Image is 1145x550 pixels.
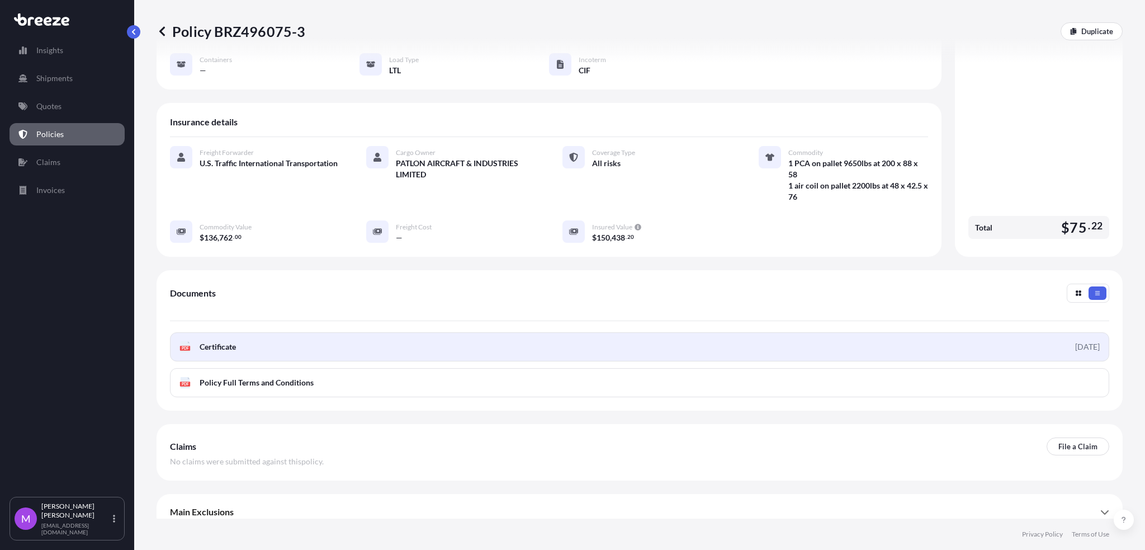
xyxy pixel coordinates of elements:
[170,456,324,467] span: No claims were submitted against this policy .
[1091,223,1103,229] span: 22
[182,382,189,386] text: PDF
[1075,341,1100,352] div: [DATE]
[36,185,65,196] p: Invoices
[1088,223,1090,229] span: .
[200,377,314,388] span: Policy Full Terms and Conditions
[396,158,536,180] span: PATLON AIRCRAFT & INDUSTRIES LIMITED
[1072,530,1109,539] a: Terms of Use
[10,151,125,173] a: Claims
[157,22,306,40] p: Policy BRZ496075-3
[626,235,627,239] span: .
[41,502,111,520] p: [PERSON_NAME] [PERSON_NAME]
[200,65,206,76] span: —
[170,441,196,452] span: Claims
[10,67,125,90] a: Shipments
[592,148,635,157] span: Coverage Type
[200,158,338,169] span: U.S. Traffic International Transportation
[10,123,125,145] a: Policies
[200,223,252,232] span: Commodity Value
[217,234,219,242] span: ,
[170,506,234,518] span: Main Exclusions
[36,101,61,112] p: Quotes
[396,148,436,157] span: Cargo Owner
[170,288,216,299] span: Documents
[36,73,73,84] p: Shipments
[235,235,242,239] span: 00
[10,39,125,62] a: Insights
[592,223,632,232] span: Insured Value
[36,157,60,168] p: Claims
[612,234,625,242] span: 438
[592,158,621,169] span: All risks
[396,223,432,232] span: Freight Cost
[579,65,590,76] span: CIF
[200,341,236,352] span: Certificate
[10,95,125,117] a: Quotes
[788,158,928,203] span: 1 PCA on pallet 9650lbs at 200 x 88 x 58 1 air coil on pallet 2200lbs at 48 x 42.5 x 76
[41,522,111,535] p: [EMAIL_ADDRESS][DOMAIN_NAME]
[200,148,254,157] span: Freight Forwarder
[170,368,1109,397] a: PDFPolicy Full Terms and Conditions
[200,234,204,242] span: $
[396,232,403,243] span: —
[1061,220,1070,234] span: $
[219,234,233,242] span: 762
[36,45,63,56] p: Insights
[389,65,401,76] span: LTL
[610,234,612,242] span: ,
[36,129,64,140] p: Policies
[233,235,234,239] span: .
[1070,220,1086,234] span: 75
[1047,438,1109,455] a: File a Claim
[10,179,125,201] a: Invoices
[627,235,634,239] span: 20
[597,234,610,242] span: 150
[204,234,217,242] span: 136
[170,332,1109,361] a: PDFCertificate[DATE]
[182,346,189,350] text: PDF
[170,499,1109,525] div: Main Exclusions
[170,116,238,128] span: Insurance details
[21,513,31,524] span: M
[1022,530,1063,539] a: Privacy Policy
[1058,441,1097,452] p: File a Claim
[975,222,992,233] span: Total
[1081,26,1113,37] p: Duplicate
[788,148,823,157] span: Commodity
[592,234,597,242] span: $
[1061,22,1123,40] a: Duplicate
